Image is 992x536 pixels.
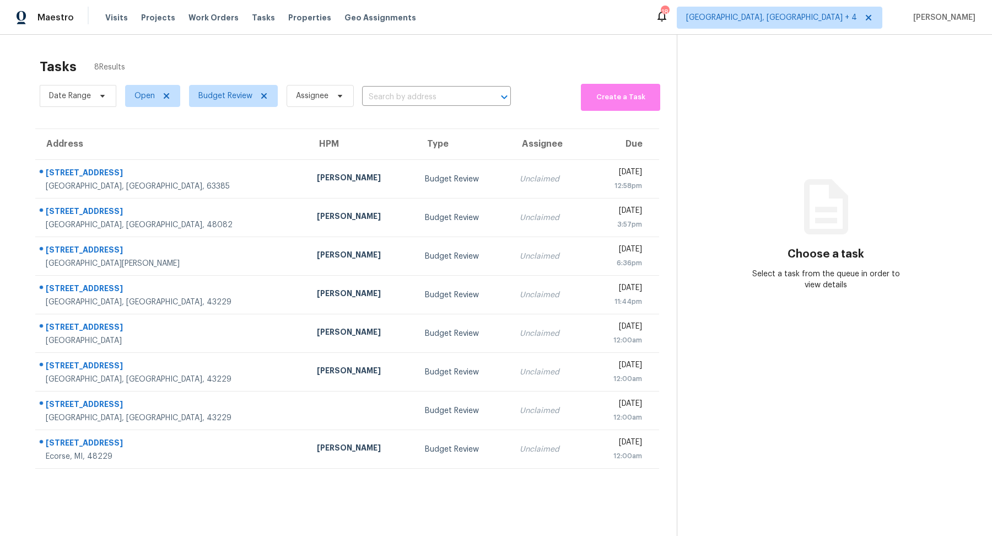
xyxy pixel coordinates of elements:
[46,437,299,451] div: [STREET_ADDRESS]
[425,405,502,416] div: Budget Review
[425,212,502,223] div: Budget Review
[596,360,642,373] div: [DATE]
[661,7,668,18] div: 18
[37,12,74,23] span: Maestro
[317,442,407,456] div: [PERSON_NAME]
[596,167,642,180] div: [DATE]
[46,360,299,374] div: [STREET_ADDRESS]
[425,367,502,378] div: Budget Review
[520,212,578,223] div: Unclaimed
[587,129,659,160] th: Due
[46,335,299,346] div: [GEOGRAPHIC_DATA]
[909,12,975,23] span: [PERSON_NAME]
[497,89,512,105] button: Open
[520,405,578,416] div: Unclaimed
[46,283,299,297] div: [STREET_ADDRESS]
[596,258,642,269] div: 6:36pm
[752,269,901,291] div: Select a task from the queue in order to view details
[596,219,642,230] div: 3:57pm
[46,167,299,181] div: [STREET_ADDRESS]
[344,12,416,23] span: Geo Assignments
[46,451,299,462] div: Ecorse, MI, 48229
[686,12,857,23] span: [GEOGRAPHIC_DATA], [GEOGRAPHIC_DATA] + 4
[317,288,407,302] div: [PERSON_NAME]
[317,365,407,379] div: [PERSON_NAME]
[94,62,125,73] span: 8 Results
[141,12,175,23] span: Projects
[46,297,299,308] div: [GEOGRAPHIC_DATA], [GEOGRAPHIC_DATA], 43229
[511,129,587,160] th: Assignee
[596,373,642,384] div: 12:00am
[425,174,502,185] div: Budget Review
[198,90,252,101] span: Budget Review
[188,12,239,23] span: Work Orders
[46,219,299,231] div: [GEOGRAPHIC_DATA], [GEOGRAPHIC_DATA], 48082
[317,249,407,263] div: [PERSON_NAME]
[425,290,502,301] div: Budget Review
[317,172,407,186] div: [PERSON_NAME]
[362,89,480,106] input: Search by address
[35,129,308,160] th: Address
[596,451,642,462] div: 12:00am
[416,129,511,160] th: Type
[596,296,642,307] div: 11:44pm
[46,374,299,385] div: [GEOGRAPHIC_DATA], [GEOGRAPHIC_DATA], 43229
[520,290,578,301] div: Unclaimed
[520,174,578,185] div: Unclaimed
[596,437,642,451] div: [DATE]
[520,444,578,455] div: Unclaimed
[40,61,77,72] h2: Tasks
[520,367,578,378] div: Unclaimed
[252,14,275,22] span: Tasks
[134,90,155,101] span: Open
[581,84,660,111] button: Create a Task
[425,251,502,262] div: Budget Review
[46,206,299,219] div: [STREET_ADDRESS]
[46,181,299,192] div: [GEOGRAPHIC_DATA], [GEOGRAPHIC_DATA], 63385
[46,244,299,258] div: [STREET_ADDRESS]
[596,205,642,219] div: [DATE]
[596,180,642,191] div: 12:58pm
[317,326,407,340] div: [PERSON_NAME]
[586,91,655,104] span: Create a Task
[46,321,299,335] div: [STREET_ADDRESS]
[425,328,502,339] div: Budget Review
[308,129,416,160] th: HPM
[296,90,328,101] span: Assignee
[105,12,128,23] span: Visits
[596,412,642,423] div: 12:00am
[788,249,864,260] h3: Choose a task
[46,412,299,424] div: [GEOGRAPHIC_DATA], [GEOGRAPHIC_DATA], 43229
[49,90,91,101] span: Date Range
[520,251,578,262] div: Unclaimed
[317,211,407,224] div: [PERSON_NAME]
[425,444,502,455] div: Budget Review
[520,328,578,339] div: Unclaimed
[288,12,331,23] span: Properties
[596,398,642,412] div: [DATE]
[596,321,642,335] div: [DATE]
[596,335,642,346] div: 12:00am
[596,244,642,258] div: [DATE]
[46,258,299,269] div: [GEOGRAPHIC_DATA][PERSON_NAME]
[46,399,299,412] div: [STREET_ADDRESS]
[596,282,642,296] div: [DATE]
